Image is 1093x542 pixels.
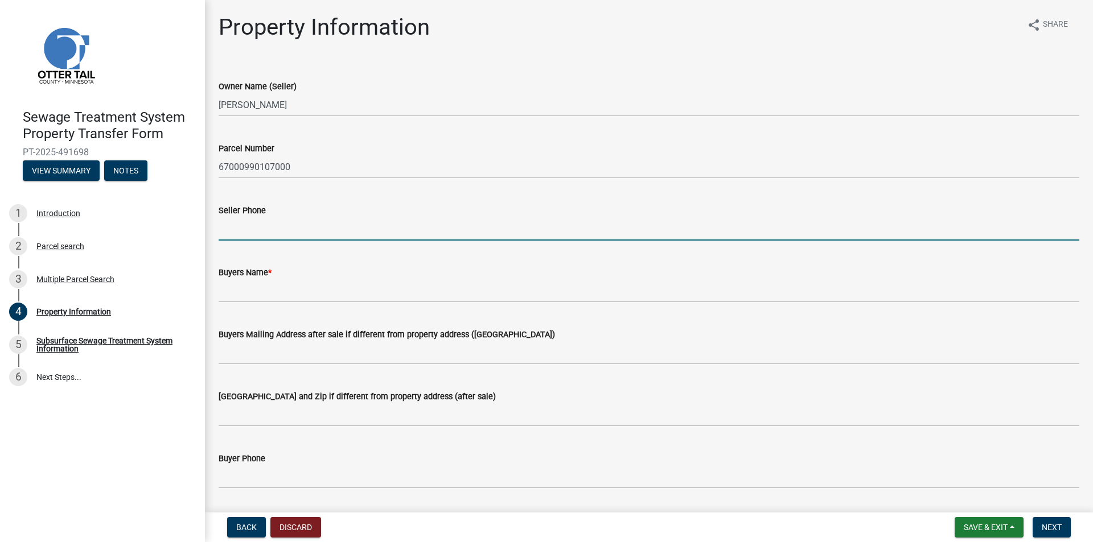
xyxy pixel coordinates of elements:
[227,517,266,537] button: Back
[964,523,1008,532] span: Save & Exit
[23,109,196,142] h4: Sewage Treatment System Property Transfer Form
[1027,18,1041,32] i: share
[23,12,108,97] img: Otter Tail County, Minnesota
[36,308,111,316] div: Property Information
[219,14,430,41] h1: Property Information
[9,336,27,354] div: 5
[36,242,84,250] div: Parcel search
[23,147,182,158] span: PT-2025-491698
[236,523,257,532] span: Back
[104,167,147,176] wm-modal-confirm: Notes
[219,393,496,401] label: [GEOGRAPHIC_DATA] and Zip if different from property address (after sale)
[104,160,147,181] button: Notes
[219,207,266,215] label: Seller Phone
[9,368,27,386] div: 6
[219,269,272,277] label: Buyers Name
[9,204,27,222] div: 1
[1042,523,1062,532] span: Next
[219,331,555,339] label: Buyers Mailing Address after sale if different from property address ([GEOGRAPHIC_DATA])
[955,517,1024,537] button: Save & Exit
[219,145,274,153] label: Parcel Number
[1033,517,1071,537] button: Next
[9,237,27,255] div: 2
[1018,14,1077,36] button: shareShare
[9,303,27,321] div: 4
[23,160,100,181] button: View Summary
[23,167,100,176] wm-modal-confirm: Summary
[1043,18,1068,32] span: Share
[36,275,114,283] div: Multiple Parcel Search
[219,83,297,91] label: Owner Name (Seller)
[219,455,265,463] label: Buyer Phone
[9,270,27,288] div: 3
[36,209,80,217] div: Introduction
[36,337,187,353] div: Subsurface Sewage Treatment System Information
[270,517,321,537] button: Discard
